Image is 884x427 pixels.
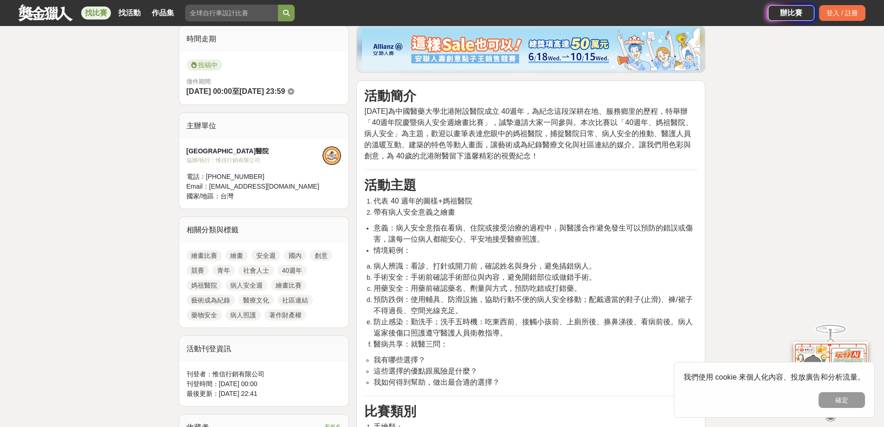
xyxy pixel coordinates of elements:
button: 確定 [819,392,865,408]
div: 刊登時間： [DATE] 00:00 [187,379,342,389]
span: [DATE] 00:00 [187,87,232,95]
a: 40週年 [277,265,307,276]
strong: 活動簡介 [364,89,416,103]
a: 媽祖醫院 [187,280,222,291]
div: 相關分類與標籤 [179,217,349,243]
div: 電話： [PHONE_NUMBER] [187,172,323,182]
a: 社會人士 [239,265,274,276]
a: 安全週 [252,250,280,261]
div: 刊登者： 惟信行銷有限公司 [187,369,342,379]
span: 這些選擇的優點跟風險是什麼？ [374,367,477,375]
span: 預防跌倒：使用輔具、防滑設施，協助行動不便的病人安全移動；配戴適當的鞋子(止滑)、褲/裙子不得過長、空間光線充足。 [374,296,692,315]
a: 創意 [310,250,332,261]
span: [DATE]為中國醫藥大學北港附設醫院成立 40週年，為紀念這段深耕在地、服務鄉里的歷程，特舉辦「40週年院慶暨病人安全週繪畫比賽」，誠摯邀請大家一同參與。本次比賽以「40週年、媽祖醫院、病人安... [364,107,693,160]
a: 競賽 [187,265,209,276]
div: 活動刊登資訊 [179,336,349,362]
span: 用藥安全：用藥前確認藥名、劑量與方式，預防吃錯或打錯藥。 [374,284,581,292]
div: 登入 / 註冊 [819,5,865,21]
a: 國內 [284,250,306,261]
span: 代表 40 週年的圖樣+媽祖醫院 [374,197,472,205]
strong: 活動主題 [364,178,416,192]
a: 青年 [213,265,235,276]
a: 找活動 [115,7,144,20]
a: 藝術成為紀錄 [187,295,235,306]
span: 意義：病人安全意指在看病、住院或接受治療的過程中，與醫護合作避免發生可以預防的錯誤或傷害，讓每一位病人都能安心、平安地接受醫療照護。 [374,224,693,243]
img: d2146d9a-e6f6-4337-9592-8cefde37ba6b.png [794,340,868,402]
a: 病人照護 [226,309,261,321]
span: 我有哪些選擇？ [374,356,426,364]
a: 藥物安全 [187,309,222,321]
span: 投稿中 [187,59,222,71]
div: 協辦/執行： 惟信行銷有限公司 [187,156,323,164]
span: 至 [232,87,239,95]
a: 找比賽 [81,7,111,20]
span: 手術安全：手術前確認手術部位與內容，避免開錯部位或做錯手術。 [374,273,596,281]
input: 全球自行車設計比賽 [185,5,278,21]
a: 繪畫 [226,250,248,261]
span: 情境範例： [374,246,411,254]
a: 病人安全週 [226,280,267,291]
a: 醫療文化 [239,295,274,306]
a: 社區連結 [277,295,313,306]
a: 著作財產權 [265,309,306,321]
span: 國家/地區： [187,192,221,200]
span: [DATE] 23:59 [239,87,285,95]
div: 時間走期 [179,26,349,52]
span: 我們使用 cookie 來個人化內容、投放廣告和分析流量。 [684,373,865,381]
div: 主辦單位 [179,113,349,139]
img: dcc59076-91c0-4acb-9c6b-a1d413182f46.png [362,28,700,70]
div: Email： [EMAIL_ADDRESS][DOMAIN_NAME] [187,182,323,191]
span: 防止感染：勤洗手；洗手五時機：吃東西前、接觸小孩前、上廁所後、擤鼻涕後、看病前後。病人返家後傷口照護遵守醫護人員衛教指導。 [374,318,693,337]
a: 繪畫比賽 [187,250,222,261]
span: 帶有病人安全意義之繪畫 [374,208,455,216]
div: 最後更新： [DATE] 22:41 [187,389,342,399]
div: [GEOGRAPHIC_DATA]醫院 [187,146,323,156]
span: 醫病共享：就醫三問： [374,340,448,348]
a: 辦比賽 [768,5,814,21]
span: 台灣 [220,192,233,200]
strong: 比賽類別 [364,404,416,419]
a: 作品集 [148,7,178,20]
span: 我如何得到幫助，做出最合適的選擇？ [374,378,500,386]
span: 病人辨識：看診、打針或開刀前，確認姓名與身分，避免搞錯病人。 [374,262,596,270]
a: 繪畫比賽 [271,280,306,291]
span: 徵件期間 [187,78,211,85]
